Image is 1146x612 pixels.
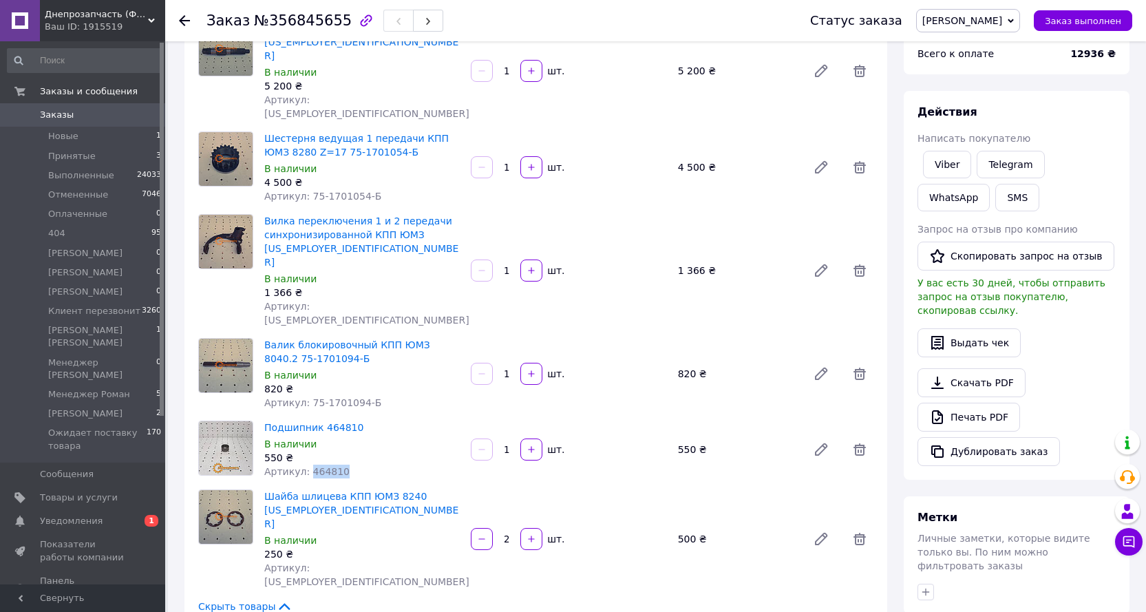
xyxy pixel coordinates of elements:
span: Артикул: [US_EMPLOYER_IDENTIFICATION_NUMBER] [264,301,469,326]
span: [PERSON_NAME] [48,266,123,279]
span: Личные заметки, которые видите только вы. По ним можно фильтровать заказы [917,533,1090,571]
div: 4 500 ₴ [672,158,802,177]
img: Вал редуктора КПП ЮМЗ 8070 65-1701049 [199,22,253,76]
span: Всего к оплате [917,48,994,59]
span: 0 [156,247,161,260]
div: 1 366 ₴ [264,286,460,299]
b: 12936 ₴ [1070,48,1116,59]
div: шт. [544,443,566,456]
button: SMS [995,184,1039,211]
span: Панель управления [40,575,127,600]
span: [PERSON_NAME] [48,408,123,420]
button: Скопировать запрос на отзыв [917,242,1114,271]
span: 1 [145,515,158,527]
div: 820 ₴ [264,382,460,396]
span: 0 [156,208,161,220]
div: шт. [544,264,566,277]
span: У вас есть 30 дней, чтобы отправить запрос на отзыв покупателю, скопировав ссылку. [917,277,1105,316]
div: 1 366 ₴ [672,261,802,280]
div: шт. [544,367,566,381]
div: 550 ₴ [264,451,460,465]
div: шт. [544,160,566,174]
span: 24033 [137,169,161,182]
span: Новые [48,130,78,143]
input: Поиск [7,48,162,73]
span: Принятые [48,150,96,162]
span: В наличии [264,67,317,78]
span: №356845655 [254,12,352,29]
span: 1 [156,130,161,143]
a: Telegram [977,151,1044,178]
span: [PERSON_NAME] [48,286,123,298]
span: Отмененные [48,189,108,201]
img: Шайба шлицева КПП ЮМЗ 8240 75-1701244 [199,490,253,544]
span: 3 [156,150,161,162]
span: [PERSON_NAME] [PERSON_NAME] [48,324,156,349]
a: Шайба шлицева КПП ЮМЗ 8240 [US_EMPLOYER_IDENTIFICATION_NUMBER] [264,491,458,529]
span: Заказ выполнен [1045,16,1121,26]
div: 550 ₴ [672,440,802,459]
span: В наличии [264,273,317,284]
a: Вилка переключения 1 и 2 передачи синхронизированной КПП ЮМЗ [US_EMPLOYER_IDENTIFICATION_NUMBER] [264,215,458,268]
div: 5 200 ₴ [672,61,802,81]
a: Редактировать [807,525,835,553]
span: 0 [156,286,161,298]
span: Метки [917,511,957,524]
div: 4 500 ₴ [264,176,460,189]
span: 170 [147,427,161,452]
span: 0 [156,266,161,279]
span: 7046 [142,189,161,201]
div: Ваш ID: 1915519 [45,21,165,33]
span: Выполненные [48,169,114,182]
span: Запрос на отзыв про компанию [917,224,1078,235]
span: [PERSON_NAME] [48,247,123,260]
button: Чат с покупателем [1115,528,1143,556]
img: Подшипник 464810 [199,421,253,475]
span: Днепрозапчасть (ФОП Гаркуша Андрій Олексійович) [45,8,148,21]
span: В наличии [264,163,317,174]
div: Вернуться назад [179,14,190,28]
span: В наличии [264,535,317,546]
span: Сообщения [40,468,94,481]
a: Редактировать [807,436,835,463]
span: Артикул: [US_EMPLOYER_IDENTIFICATION_NUMBER] [264,94,469,119]
span: Удалить [846,436,873,463]
a: Подшипник 464810 [264,422,363,433]
span: Заказы [40,109,74,121]
span: 404 [48,227,65,240]
span: Написать покупателю [917,133,1030,144]
a: Редактировать [807,154,835,181]
button: Дублировать заказ [917,437,1060,466]
span: Менеджер [PERSON_NAME] [48,357,156,381]
img: Вилка переключения 1 и 2 передачи синхронизированной КПП ЮМЗ 75-1702024 [199,215,253,268]
a: Редактировать [807,360,835,388]
span: Оплаченные [48,208,107,220]
div: 5 200 ₴ [264,79,460,93]
span: [PERSON_NAME] [922,15,1002,26]
span: 1 [156,324,161,349]
span: Удалить [846,360,873,388]
span: Удалить [846,257,873,284]
span: 3260 [142,305,161,317]
span: Артикул: 75-1701094-Б [264,397,381,408]
a: Вал редуктора КПП ЮМЗ 8070 [US_EMPLOYER_IDENTIFICATION_NUMBER] [264,23,458,61]
div: 250 ₴ [264,547,460,561]
span: Удалить [846,525,873,553]
img: Валик блокировочный КПП ЮМЗ 8040.2 75-1701094-Б [199,339,253,392]
div: Статус заказа [810,14,902,28]
span: 0 [156,357,161,381]
a: Редактировать [807,257,835,284]
span: Артикул: 464810 [264,466,350,477]
div: шт. [544,64,566,78]
span: В наличии [264,370,317,381]
button: Выдать чек [917,328,1021,357]
span: Товары и услуги [40,492,118,504]
a: Редактировать [807,57,835,85]
button: Заказ выполнен [1034,10,1132,31]
span: В наличии [264,439,317,450]
div: 500 ₴ [672,529,802,549]
span: Клиент перезвонит [48,305,140,317]
span: Заказы и сообщения [40,85,138,98]
a: Viber [923,151,971,178]
span: Заказ [206,12,250,29]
